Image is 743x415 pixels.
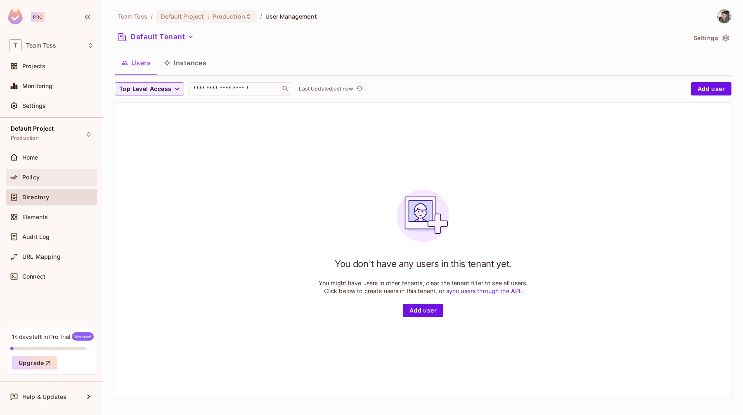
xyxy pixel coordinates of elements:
span: Home [22,154,38,161]
h1: You don't have any users in this tenant yet. [335,258,511,270]
button: Add user [691,82,731,95]
span: : [207,13,210,20]
button: Instances [157,52,213,73]
span: Welcome! [72,332,94,341]
span: Elements [22,214,48,220]
span: Policy [22,174,40,181]
span: Production [11,135,39,141]
span: Projects [22,63,45,69]
span: Default Project [161,12,204,20]
span: Monitoring [22,83,53,89]
span: Top Level Access [119,84,171,94]
span: User Management [265,12,317,20]
a: sync users through the API. [446,287,523,294]
p: Last Updated just now [299,86,353,92]
p: You might have users in other tenants, clear the tenant filter to see all users. Click below to c... [319,279,528,295]
button: Top Level Access [115,82,184,95]
button: Default Tenant [115,30,197,43]
span: Click to refresh data [353,84,364,94]
span: Production [213,12,245,20]
button: Upgrade [12,356,57,370]
span: Default Project [11,125,54,132]
button: Users [115,52,157,73]
span: refresh [356,85,363,93]
span: URL Mapping [22,253,61,260]
li: / [151,12,153,20]
span: Help & Updates [22,394,66,400]
button: Add user [403,304,443,317]
img: SReyMgAAAABJRU5ErkJggg== [8,9,23,24]
button: Settings [690,31,731,45]
span: T [9,39,22,51]
span: Connect [22,273,45,280]
div: Pro [31,12,45,22]
span: the active workspace [118,12,147,20]
span: Settings [22,103,46,109]
img: 이재연 [717,10,731,23]
div: 14 days left in Pro Trial [12,332,94,341]
span: Audit Log [22,234,50,240]
li: / [260,12,262,20]
button: refresh [355,84,364,94]
span: Workspace: Team Toss [26,42,56,49]
span: Directory [22,194,49,200]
